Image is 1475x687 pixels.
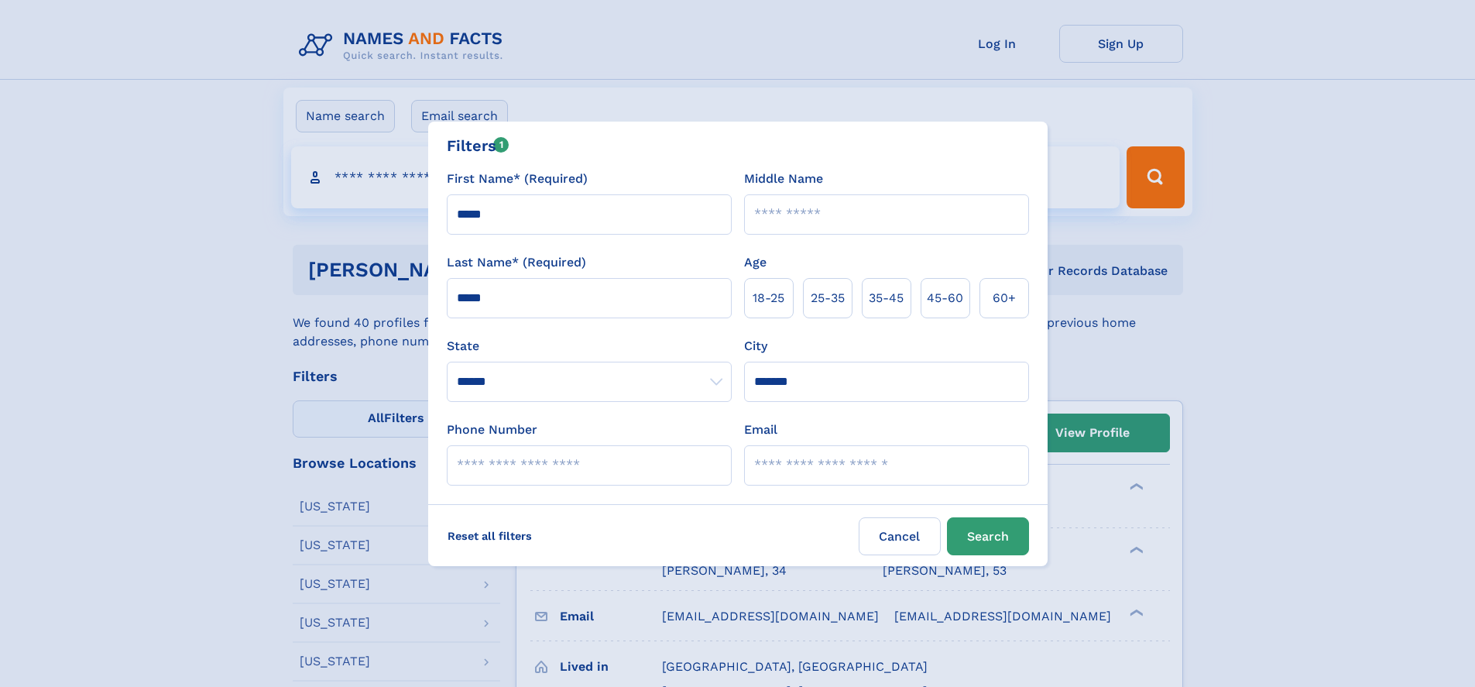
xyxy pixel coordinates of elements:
label: Last Name* (Required) [447,253,586,272]
button: Search [947,517,1029,555]
span: 35‑45 [869,289,904,307]
label: Email [744,421,777,439]
label: Phone Number [447,421,537,439]
label: Middle Name [744,170,823,188]
label: Cancel [859,517,941,555]
span: 60+ [993,289,1016,307]
label: Age [744,253,767,272]
span: 25‑35 [811,289,845,307]
label: State [447,337,732,356]
label: Reset all filters [437,517,542,555]
span: 45‑60 [927,289,963,307]
div: Filters [447,134,509,157]
label: City [744,337,767,356]
span: 18‑25 [753,289,784,307]
label: First Name* (Required) [447,170,588,188]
